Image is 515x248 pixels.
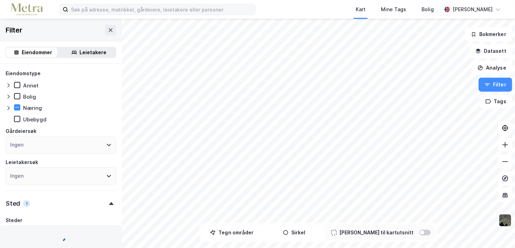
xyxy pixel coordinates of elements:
input: Søk på adresse, matrikkel, gårdeiere, leietakere eller personer [68,4,255,15]
div: Kart [356,5,366,14]
img: metra-logo.256734c3b2bbffee19d4.png [11,3,43,16]
div: [PERSON_NAME] [453,5,493,14]
div: Mine Tags [381,5,406,14]
div: Bolig [422,5,434,14]
div: Kontrollprogram for chat [480,214,515,248]
iframe: Chat Widget [480,214,515,248]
